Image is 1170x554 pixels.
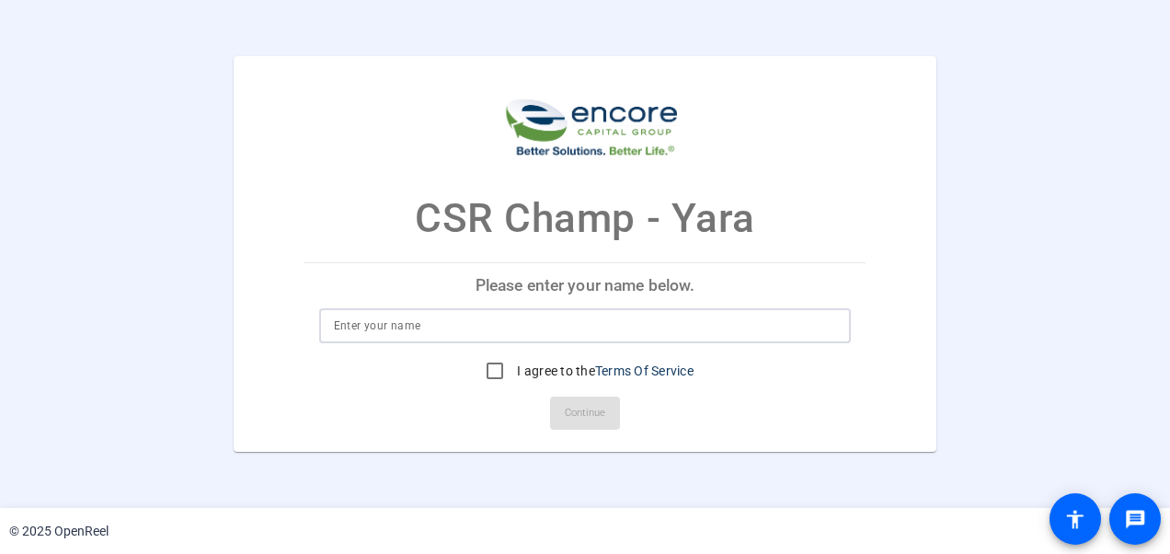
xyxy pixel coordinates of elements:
img: company-logo [493,75,677,160]
p: Please enter your name below. [304,264,866,308]
p: CSR Champ - Yara [415,189,755,249]
mat-icon: message [1124,508,1146,530]
input: Enter your name [334,315,837,337]
mat-icon: accessibility [1064,508,1086,530]
a: Terms Of Service [595,364,694,378]
label: I agree to the [513,362,694,380]
div: © 2025 OpenReel [9,522,109,541]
